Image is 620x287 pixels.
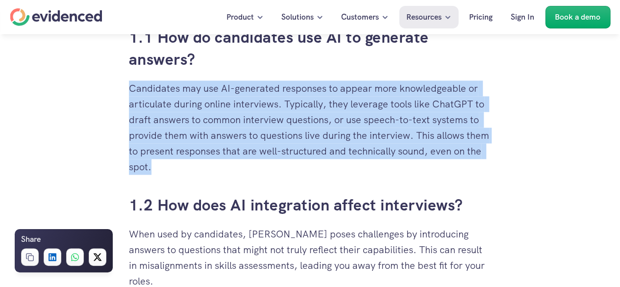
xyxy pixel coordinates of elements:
p: Resources [406,11,442,24]
a: Sign In [503,6,542,28]
p: Sign In [511,11,534,24]
p: Book a demo [555,11,600,24]
p: Candidates may use AI-generated responses to appear more knowledgeable or articulate during onlin... [129,80,492,175]
p: Customers [341,11,379,24]
p: Solutions [281,11,314,24]
a: 1.2 How does AI integration affect interviews? [129,195,463,215]
a: Pricing [462,6,500,28]
p: Product [226,11,254,24]
a: Book a demo [545,6,610,28]
p: Pricing [469,11,493,24]
h6: Share [21,233,41,246]
a: Home [10,8,102,26]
